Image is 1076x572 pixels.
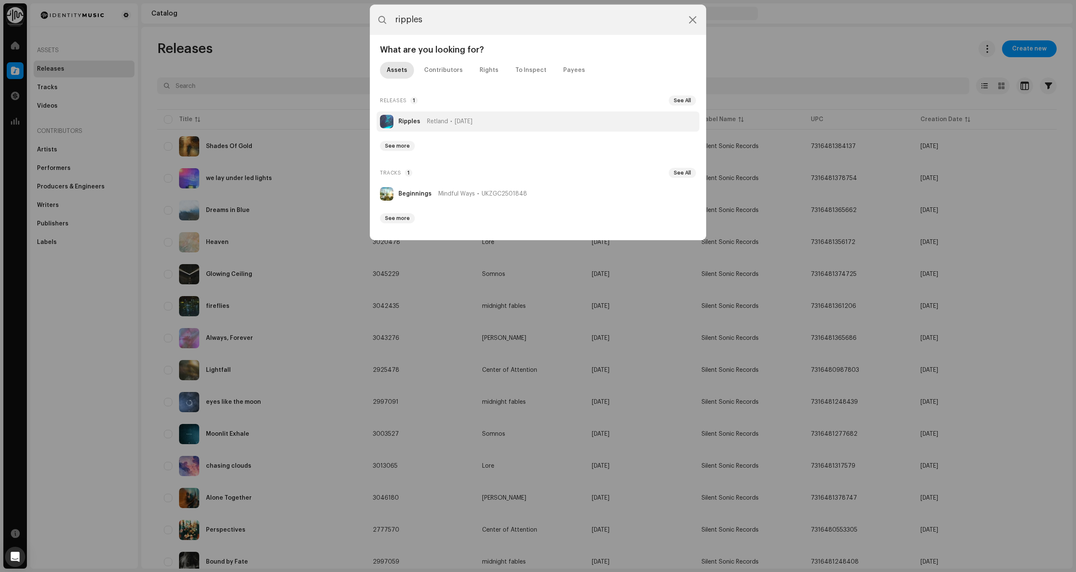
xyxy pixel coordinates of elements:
[398,118,420,125] strong: Ripples
[380,187,393,201] img: 773a8e56-968c-4ef1-a41c-871365cb125e
[5,547,25,567] div: Open Intercom Messenger
[380,213,415,223] button: See more
[380,115,393,128] img: f86b29c8-8734-42da-aa9a-8d65f89763e8
[455,118,472,125] span: [DATE]
[424,62,463,79] div: Contributors
[674,169,691,176] span: See All
[387,62,407,79] div: Assets
[515,62,546,79] div: To Inspect
[427,118,448,125] span: Retland
[438,191,475,197] span: Mindful Ways
[669,95,696,106] button: See All
[398,191,432,197] strong: Beginnings
[405,169,412,177] p-badge: 1
[410,97,418,104] p-badge: 1
[563,62,585,79] div: Payees
[370,5,706,35] input: Search
[380,141,415,151] button: See more
[669,168,696,178] button: See All
[385,143,410,149] span: See more
[380,95,407,106] span: Releases
[385,215,410,222] span: See more
[377,45,699,55] div: What are you looking for?
[380,168,401,178] span: Tracks
[480,62,498,79] div: Rights
[482,191,527,197] span: UKZGC2501848
[674,97,691,104] span: See All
